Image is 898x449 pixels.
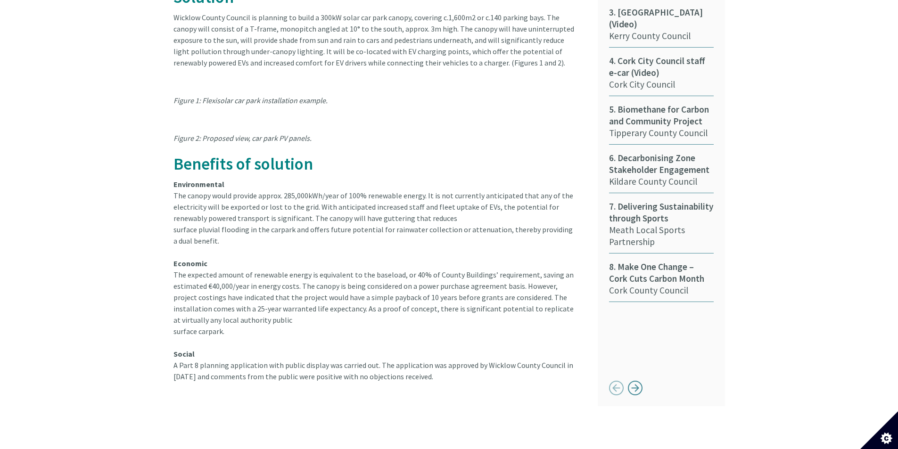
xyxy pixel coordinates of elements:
[609,7,714,48] a: 3. [GEOGRAPHIC_DATA] (Video)Kerry County Council
[173,259,207,268] strong: Economic
[609,152,714,193] a: 6. Decarbonising Zone Stakeholder EngagementKildare County Council
[609,104,714,145] a: 5. Biomethane for Carbon and Community ProjectTipperary County Council
[609,104,714,127] span: 5. Biomethane for Carbon and Community Project
[609,201,714,224] span: 7. Delivering Sustainability through Sports
[609,261,714,302] a: 8. Make One Change – Cork Cuts Carbon MonthCork County Council
[173,349,195,359] strong: Social
[609,261,714,285] span: 8. Make One Change – Cork Cuts Carbon Month
[609,201,714,253] a: 7. Delivering Sustainability through SportsMeath Local Sports Partnership
[609,152,714,176] span: 6. Decarbonising Zone Stakeholder Engagement
[173,96,328,105] em: Figure 1: Flexisolar car park installation example.
[609,55,714,79] span: 4. Cork City Council staff e-car (Video)
[609,55,714,96] a: 4. Cork City Council staff e-car (Video)Cork City Council
[173,133,312,143] em: Figure 2: Proposed view, car park PV panels.
[173,153,313,174] span: Benefits of solution
[860,411,898,449] button: Set cookie preferences
[173,180,224,189] strong: Environmental
[609,7,714,30] span: 3. [GEOGRAPHIC_DATA] (Video)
